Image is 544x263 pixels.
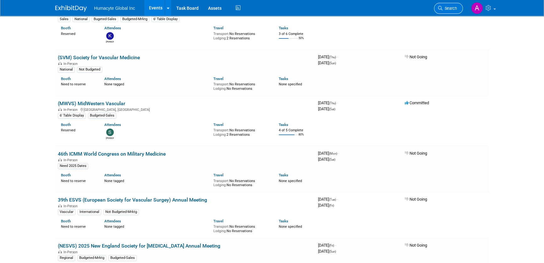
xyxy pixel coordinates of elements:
[106,40,114,43] div: Kimberly VanderMeer
[213,183,227,187] span: Lodging:
[58,62,62,65] img: In-Person Event
[279,128,313,133] div: 4 of 5 Complete
[329,55,336,59] span: (Thu)
[337,197,338,202] span: -
[213,36,227,40] span: Lodging:
[279,179,302,183] span: None specified
[92,16,118,22] div: Bugeted-Sales
[318,203,334,208] span: [DATE]
[61,81,95,87] div: Need to reserve
[106,136,114,140] div: Sophia Bou-Ghannam
[279,77,288,81] a: Tasks
[329,152,337,155] span: (Mon)
[58,54,140,60] a: (SVM) Society for Vascular Medicine
[329,101,336,105] span: (Thu)
[77,67,102,72] div: Not Budgeted
[104,223,209,229] div: None tagged
[329,198,336,201] span: (Tue)
[61,219,71,223] a: Booth
[213,123,223,127] a: Travel
[279,32,313,36] div: 3 of 6 Complete
[318,100,338,105] span: [DATE]
[337,54,338,59] span: -
[213,81,269,91] div: No Reservations No Reservations
[318,60,336,65] span: [DATE]
[279,123,288,127] a: Tasks
[318,151,339,156] span: [DATE]
[58,209,75,215] div: Vascular
[329,107,335,111] span: (Sat)
[318,54,338,59] span: [DATE]
[213,178,269,187] div: No Reservations No Reservations
[279,26,288,30] a: Tasks
[318,243,336,248] span: [DATE]
[108,255,137,261] div: Budgeted-Sales
[442,6,457,11] span: Search
[405,151,427,156] span: Not Going
[104,77,121,81] a: Attendees
[78,209,101,215] div: International
[104,26,121,30] a: Attendees
[63,108,80,112] span: In-Person
[61,77,71,81] a: Booth
[63,62,80,66] span: In-Person
[58,204,62,207] img: In-Person Event
[318,197,338,202] span: [DATE]
[299,133,304,141] td: 80%
[61,178,95,183] div: Need to reserve
[104,123,121,127] a: Attendees
[58,158,62,161] img: In-Person Event
[63,204,80,208] span: In-Person
[61,31,95,36] div: Reserved
[77,255,106,261] div: Budgeted-Mrktg
[58,250,62,253] img: In-Person Event
[405,100,429,105] span: Committed
[405,243,427,248] span: Not Going
[338,151,339,156] span: -
[58,243,220,249] a: (NESVS) 2025 New England Society for [MEDICAL_DATA] Annual Meeting
[213,32,229,36] span: Transport:
[63,250,80,254] span: In-Person
[405,54,427,59] span: Not Going
[279,219,288,223] a: Tasks
[61,173,71,177] a: Booth
[58,107,313,112] div: [GEOGRAPHIC_DATA], [GEOGRAPHIC_DATA]
[61,127,95,133] div: Reserved
[58,151,166,157] a: 46th ICMM World Congress on Military Medicine
[279,82,302,86] span: None specified
[213,219,223,223] a: Travel
[58,113,86,118] div: 6' Table Display
[73,16,90,22] div: National
[88,113,116,118] div: Budgeted-Sales
[94,6,135,11] span: Humacyte Global Inc
[213,31,269,40] div: No Reservations 2 Reservations
[213,128,229,132] span: Transport:
[61,223,95,229] div: Need to reserve
[106,32,114,40] img: Kimberly VanderMeer
[318,106,335,111] span: [DATE]
[299,37,304,45] td: 50%
[104,81,209,87] div: None tagged
[213,223,269,233] div: No Reservations No Reservations
[213,127,269,137] div: No Reservations 2 Reservations
[329,204,334,207] span: (Fri)
[213,133,227,137] span: Lodging:
[213,87,227,91] span: Lodging:
[213,179,229,183] span: Transport:
[58,255,75,261] div: Regional
[213,77,223,81] a: Travel
[329,250,336,253] span: (Sun)
[58,16,70,22] div: Sales
[104,173,121,177] a: Attendees
[106,129,114,136] img: Sophia Bou-Ghannam
[104,219,121,223] a: Attendees
[58,108,62,111] img: In-Person Event
[104,178,209,183] div: None tagged
[213,26,223,30] a: Travel
[279,225,302,229] span: None specified
[213,225,229,229] span: Transport:
[337,100,338,105] span: -
[151,16,179,22] div: 6' Table Display
[329,244,334,247] span: (Fri)
[471,2,483,14] img: Adrian Diazgonsen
